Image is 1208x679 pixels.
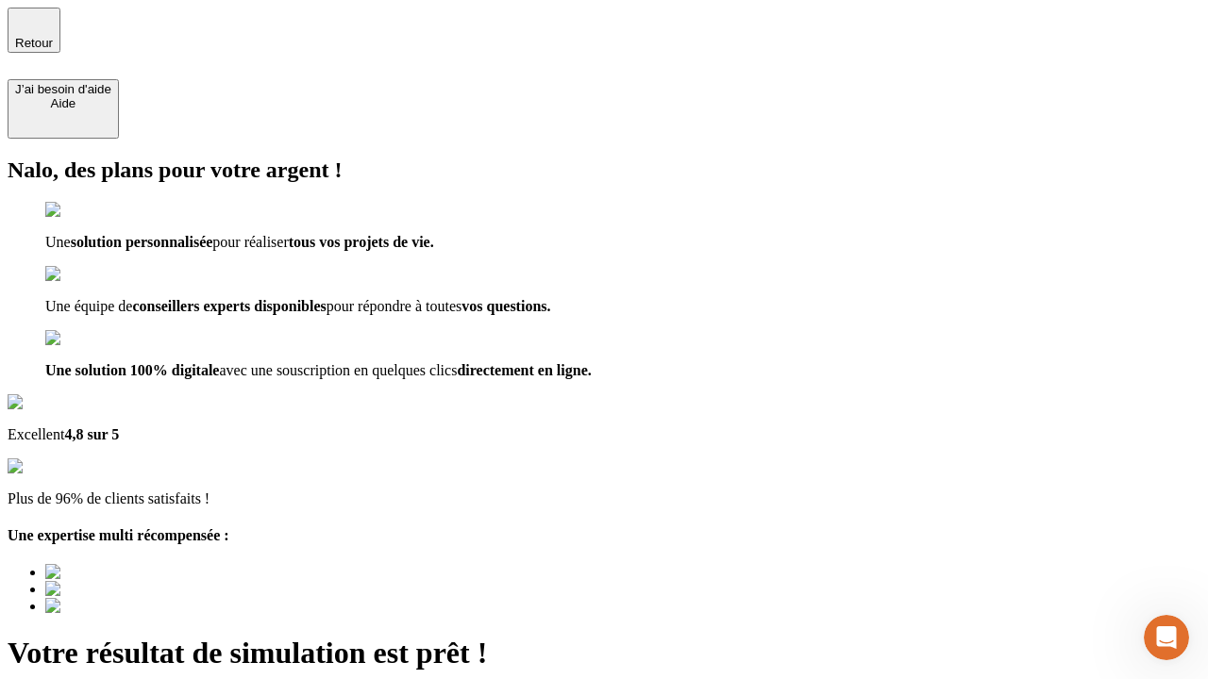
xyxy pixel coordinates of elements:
[8,426,64,442] span: Excellent
[45,266,126,283] img: checkmark
[461,298,550,314] span: vos questions.
[8,394,117,411] img: Google Review
[289,234,434,250] span: tous vos projets de vie.
[8,8,60,53] button: Retour
[45,598,220,615] img: Best savings advice award
[8,157,1200,183] h2: Nalo, des plans pour votre argent !
[8,79,119,139] button: J’ai besoin d'aideAide
[8,527,1200,544] h4: Une expertise multi récompensée :
[8,636,1200,671] h1: Votre résultat de simulation est prêt !
[8,490,1200,507] p: Plus de 96% de clients satisfaits !
[64,426,119,442] span: 4,8 sur 5
[1144,615,1189,660] iframe: Intercom live chat
[8,458,101,475] img: reviews stars
[45,234,71,250] span: Une
[457,362,591,378] span: directement en ligne.
[212,234,288,250] span: pour réaliser
[15,96,111,110] div: Aide
[45,202,126,219] img: checkmark
[15,36,53,50] span: Retour
[45,362,219,378] span: Une solution 100% digitale
[15,82,111,96] div: J’ai besoin d'aide
[71,234,213,250] span: solution personnalisée
[219,362,457,378] span: avec une souscription en quelques clics
[45,564,220,581] img: Best savings advice award
[45,330,126,347] img: checkmark
[45,298,132,314] span: Une équipe de
[327,298,462,314] span: pour répondre à toutes
[132,298,326,314] span: conseillers experts disponibles
[45,581,220,598] img: Best savings advice award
